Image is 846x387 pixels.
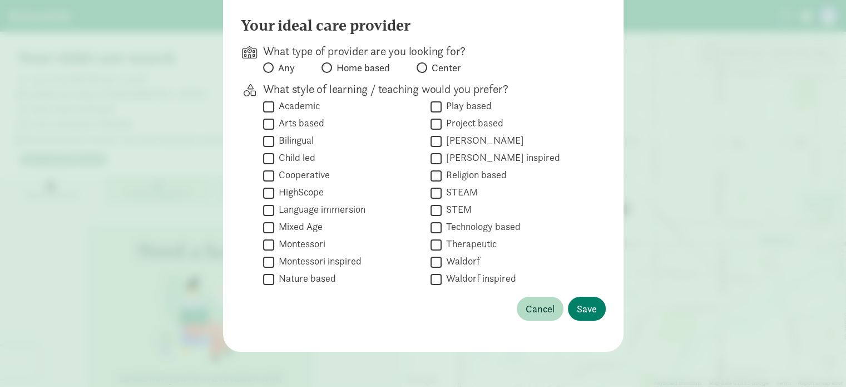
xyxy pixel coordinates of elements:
button: Save [568,297,606,321]
label: Academic [274,99,320,112]
label: Montessori [274,237,325,251]
label: [PERSON_NAME] [442,134,524,147]
label: Child led [274,151,315,164]
label: Project based [442,116,503,130]
label: STEAM [442,185,478,199]
span: Save [577,301,597,316]
label: [PERSON_NAME] inspired [442,151,560,164]
label: STEM [442,203,472,216]
button: Cancel [517,297,563,321]
label: Arts based [274,116,324,130]
label: Nature based [274,272,336,285]
label: Cooperative [274,168,330,182]
h4: Your ideal care provider [241,17,410,35]
span: Center [432,61,461,75]
span: Cancel [526,301,555,316]
label: Play based [442,99,492,112]
label: Bilingual [274,134,314,147]
span: Any [278,61,295,75]
label: Mixed Age [274,220,323,233]
label: Technology based [442,220,521,233]
label: Religion based [442,168,507,182]
span: Home based [337,61,390,75]
p: What style of learning / teaching would you prefer? [263,81,588,97]
label: HighScope [274,185,324,199]
label: Language immersion [274,203,365,216]
label: Montessori inspired [274,254,362,268]
label: Therapeutic [442,237,497,251]
label: Waldorf [442,254,480,268]
label: Waldorf inspired [442,272,516,285]
p: What type of provider are you looking for? [263,43,588,59]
